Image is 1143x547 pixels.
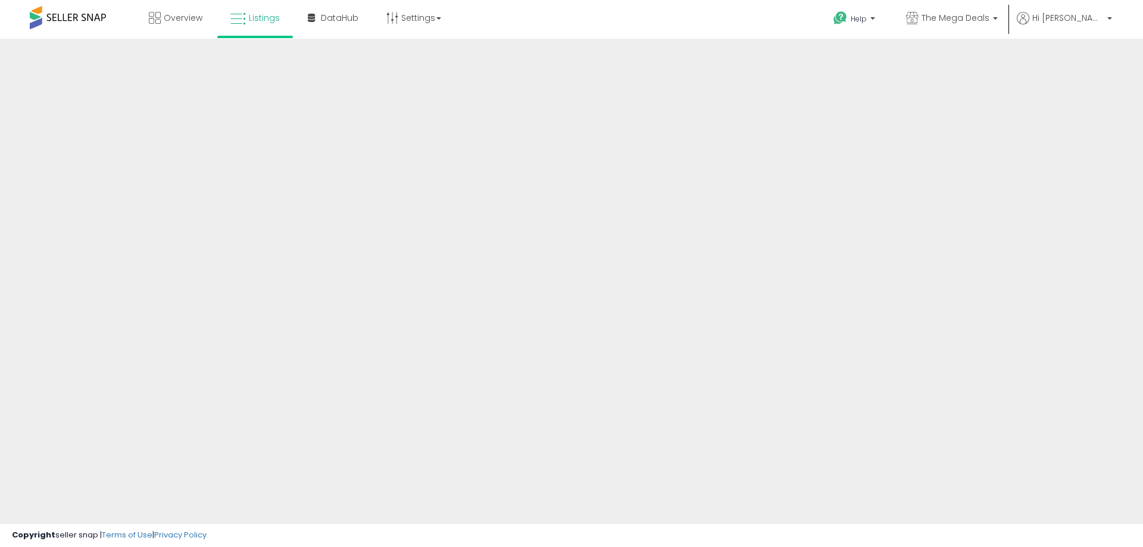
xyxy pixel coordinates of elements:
[922,12,989,24] span: The Mega Deals
[102,529,152,540] a: Terms of Use
[824,2,887,39] a: Help
[164,12,202,24] span: Overview
[833,11,848,26] i: Get Help
[1032,12,1104,24] span: Hi [PERSON_NAME]
[321,12,358,24] span: DataHub
[12,530,207,541] div: seller snap | |
[1017,12,1112,39] a: Hi [PERSON_NAME]
[249,12,280,24] span: Listings
[12,529,55,540] strong: Copyright
[154,529,207,540] a: Privacy Policy
[851,14,867,24] span: Help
